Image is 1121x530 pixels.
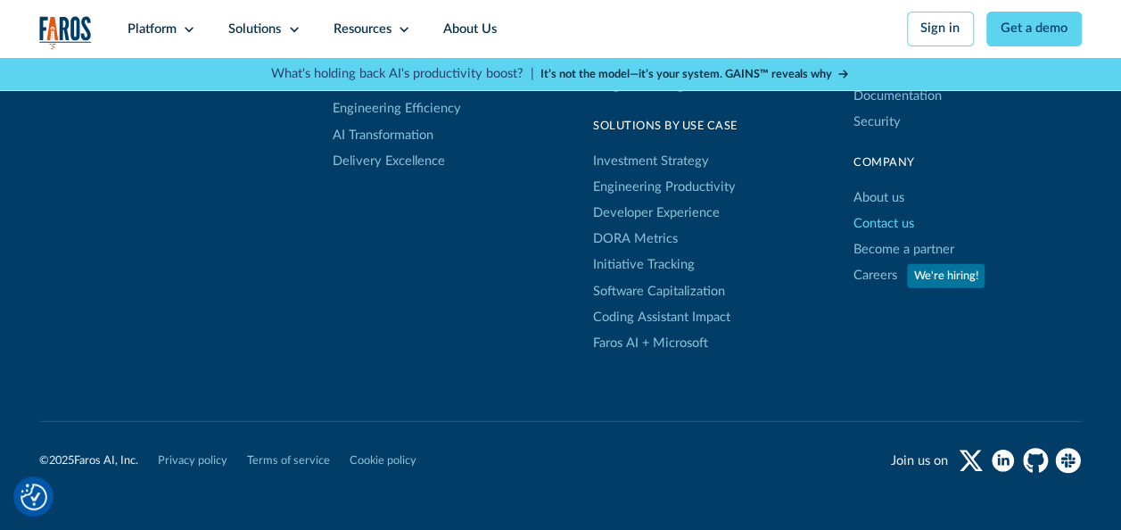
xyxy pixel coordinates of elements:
[853,154,1082,171] div: Company
[853,83,942,109] a: Documentation
[333,96,461,122] a: Engineering Efficiency
[853,109,901,135] a: Security
[228,20,281,39] div: Solutions
[913,268,977,285] div: We're hiring!
[593,253,695,278] a: Initiative Tracking
[593,148,709,174] a: Investment Strategy
[158,452,227,469] a: Privacy policy
[891,451,948,471] div: Join us on
[247,452,330,469] a: Terms of service
[271,64,534,84] p: What's holding back AI's productivity boost? |
[593,200,720,226] a: Developer Experience
[49,455,74,466] span: 2025
[540,66,850,83] a: It’s not the model—it’s your system. GAINS™ reveals why
[593,118,738,135] div: Solutions By Use Case
[540,69,832,79] strong: It’s not the model—it’s your system. GAINS™ reveals why
[593,278,725,304] a: Software Capitalization
[128,20,177,39] div: Platform
[333,122,433,148] a: AI Transformation
[853,211,914,236] a: Contact us
[39,452,138,469] div: © Faros AI, Inc.
[593,330,708,356] a: Faros AI + Microsoft
[21,484,47,510] img: Revisit consent button
[333,148,445,174] a: Delivery Excellence
[986,12,1081,46] a: Get a demo
[21,484,47,510] button: Cookie Settings
[593,304,730,330] a: Coding Assistant Impact
[350,452,416,469] a: Cookie policy
[334,20,392,39] div: Resources
[593,174,736,200] a: Engineering Productivity
[39,16,91,50] a: home
[958,448,984,474] a: twitter
[907,12,974,46] a: Sign in
[1055,448,1081,474] a: slack community
[39,16,91,50] img: Logo of the analytics and reporting company Faros.
[990,448,1016,474] a: linkedin
[853,263,897,289] a: Careers
[1023,448,1049,474] a: github
[853,185,904,211] a: About us
[593,227,678,253] a: DORA Metrics
[853,237,954,263] a: Become a partner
